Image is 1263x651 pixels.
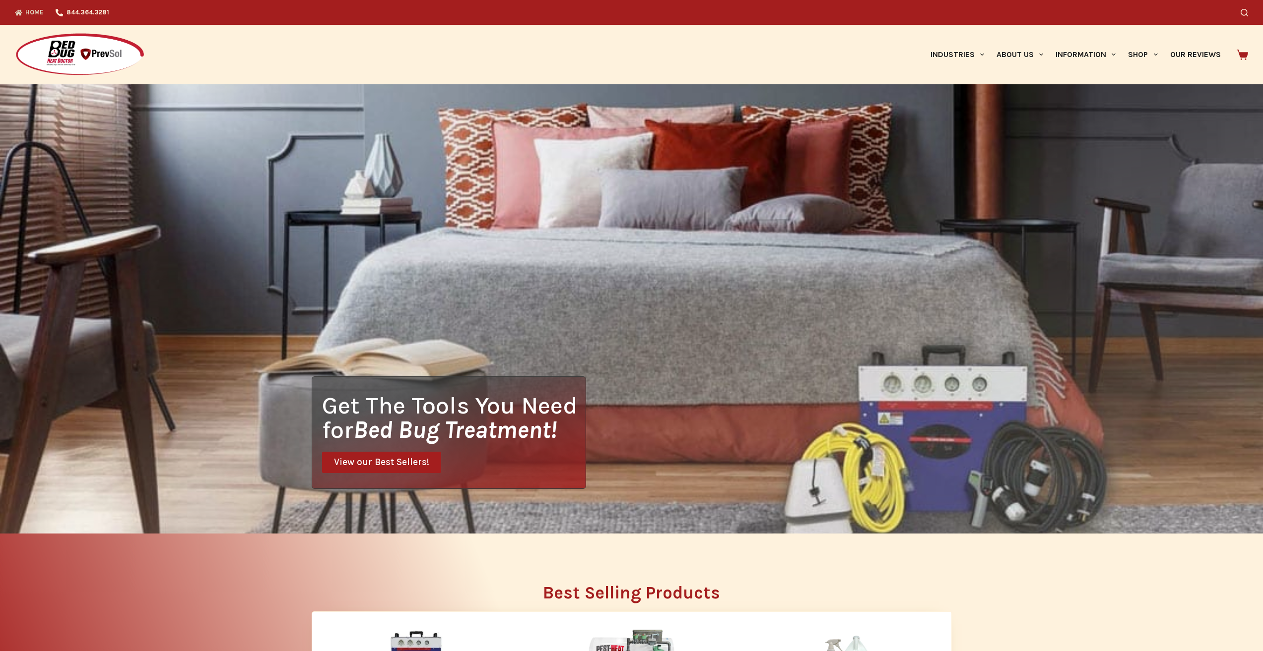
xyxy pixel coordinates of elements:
[924,25,1227,84] nav: Primary
[924,25,990,84] a: Industries
[322,452,441,473] a: View our Best Sellers!
[334,458,429,467] span: View our Best Sellers!
[353,415,557,444] i: Bed Bug Treatment!
[1050,25,1122,84] a: Information
[1241,9,1248,16] button: Search
[1122,25,1164,84] a: Shop
[322,393,586,442] h1: Get The Tools You Need for
[990,25,1049,84] a: About Us
[1164,25,1227,84] a: Our Reviews
[15,33,145,77] img: Prevsol/Bed Bug Heat Doctor
[312,584,952,601] h2: Best Selling Products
